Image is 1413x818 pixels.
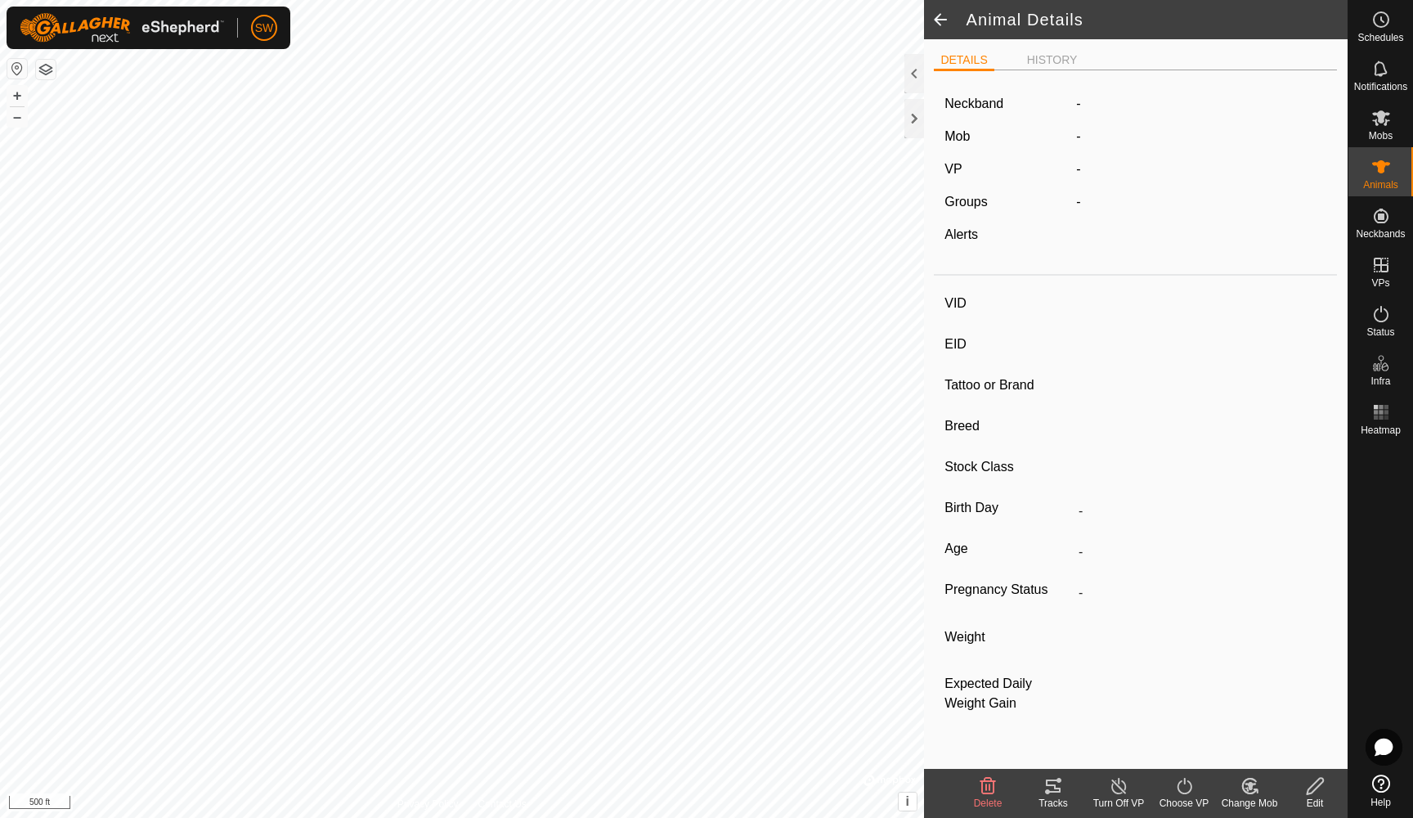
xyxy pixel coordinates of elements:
img: Gallagher Logo [20,13,224,43]
span: Notifications [1354,82,1407,92]
button: i [899,793,917,811]
span: Neckbands [1356,229,1405,239]
h2: Animal Details [967,10,1348,29]
button: – [7,107,27,127]
label: VID [944,293,1072,314]
label: EID [944,334,1072,355]
div: Edit [1282,796,1348,811]
label: Weight [944,620,1072,654]
li: HISTORY [1020,52,1084,69]
div: Turn Off VP [1086,796,1151,811]
span: Animals [1363,180,1398,190]
span: SW [255,20,274,37]
span: Infra [1370,376,1390,386]
div: Choose VP [1151,796,1217,811]
button: Map Layers [36,60,56,79]
span: Schedules [1357,33,1403,43]
a: Contact Us [478,797,526,811]
span: VPs [1371,278,1389,288]
label: Stock Class [944,456,1072,478]
label: Breed [944,416,1072,437]
span: Heatmap [1361,425,1401,435]
label: Age [944,538,1072,560]
div: Change Mob [1217,796,1282,811]
label: - [1076,94,1080,114]
li: DETAILS [934,52,994,71]
span: Status [1366,327,1394,337]
label: Mob [944,129,970,143]
span: Mobs [1369,131,1393,141]
label: Tattoo or Brand [944,375,1072,396]
label: Expected Daily Weight Gain [944,674,1072,713]
button: Reset Map [7,59,27,79]
a: Privacy Policy [397,797,459,811]
span: Delete [974,798,1003,809]
label: VP [944,162,962,176]
label: Alerts [944,227,978,241]
label: Neckband [944,94,1003,114]
app-display-virtual-paddock-transition: - [1076,162,1080,176]
label: Groups [944,195,987,209]
a: Help [1348,768,1413,814]
div: - [1070,192,1333,212]
label: Pregnancy Status [944,579,1072,600]
div: Tracks [1020,796,1086,811]
span: i [905,794,908,808]
button: + [7,86,27,106]
span: Help [1370,798,1391,807]
span: - [1076,129,1080,143]
label: Birth Day [944,497,1072,519]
